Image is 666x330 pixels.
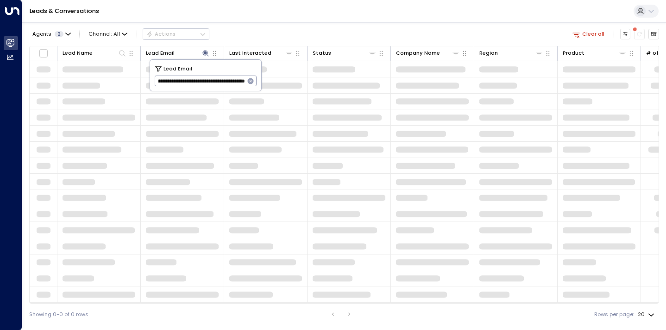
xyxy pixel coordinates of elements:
[620,29,631,39] button: Customize
[313,49,377,57] div: Status
[113,31,120,37] span: All
[63,49,93,57] div: Lead Name
[29,311,88,318] div: Showing 0-0 of 0 rows
[86,29,131,39] button: Channel:All
[648,29,659,39] button: Archived Leads
[313,49,331,57] div: Status
[479,49,498,57] div: Region
[86,29,131,39] span: Channel:
[146,49,175,57] div: Lead Email
[32,32,51,37] span: Agents
[143,28,209,39] button: Actions
[229,49,293,57] div: Last Interacted
[229,49,271,57] div: Last Interacted
[63,49,126,57] div: Lead Name
[396,49,460,57] div: Company Name
[327,309,356,320] nav: pagination navigation
[479,49,543,57] div: Region
[634,29,645,39] span: There are new threads available. Refresh the grid to view the latest updates.
[563,49,584,57] div: Product
[143,28,209,39] div: Button group with a nested menu
[163,64,192,73] span: Lead Email
[396,49,440,57] div: Company Name
[563,49,627,57] div: Product
[29,29,73,39] button: Agents2
[55,31,63,37] span: 2
[146,31,176,37] div: Actions
[594,311,634,318] label: Rows per page:
[569,29,608,39] button: Clear all
[146,49,210,57] div: Lead Email
[30,7,99,15] a: Leads & Conversations
[638,309,656,320] div: 20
